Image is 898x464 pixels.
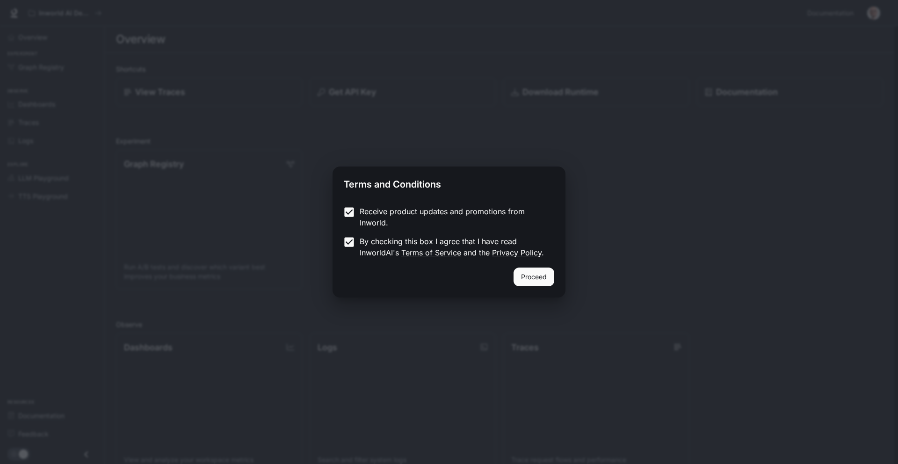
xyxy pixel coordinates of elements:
button: Proceed [514,268,554,286]
p: By checking this box I agree that I have read InworldAI's and the . [360,236,547,258]
a: Privacy Policy [492,248,542,257]
p: Receive product updates and promotions from Inworld. [360,206,547,228]
a: Terms of Service [401,248,461,257]
h2: Terms and Conditions [333,167,565,198]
